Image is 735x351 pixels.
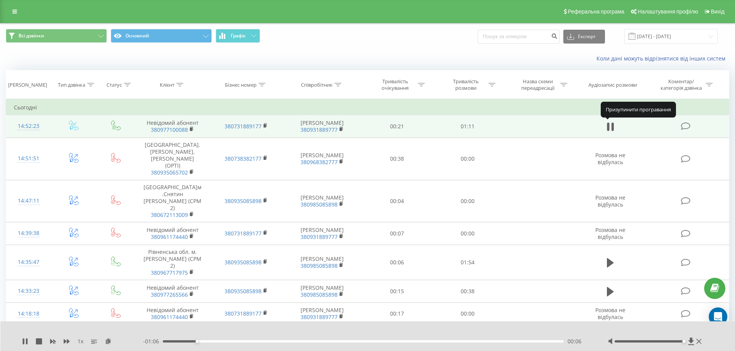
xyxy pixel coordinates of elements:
td: 00:04 [362,180,433,222]
div: 14:35:47 [14,255,44,270]
div: 14:51:51 [14,151,44,166]
div: Бізнес номер [225,82,257,88]
div: 14:33:23 [14,284,44,299]
span: - 01:06 [143,338,163,345]
div: Назва схеми переадресації [517,78,558,91]
a: 380961174440 [151,233,188,240]
a: 380985085898 [301,262,338,269]
td: 00:00 [433,138,503,180]
td: [PERSON_NAME] [283,138,362,180]
a: 380931889777 [301,233,338,240]
div: Призупинити програвання [601,102,676,117]
div: Тривалість очікування [375,78,416,91]
span: Графік [231,33,246,39]
td: 00:00 [433,180,503,222]
div: Тривалість розмови [445,78,487,91]
div: Open Intercom Messenger [709,307,727,326]
td: Невідомий абонент [136,115,209,138]
td: [PERSON_NAME] [283,180,362,222]
span: Розмова не відбулась [595,306,625,321]
a: 380931889777 [301,126,338,133]
div: 14:18:18 [14,306,44,321]
td: Сьогодні [6,100,729,115]
td: 00:38 [362,138,433,180]
button: Основний [111,29,212,43]
a: 380935085898 [225,287,262,295]
td: [PERSON_NAME] [283,245,362,280]
td: Рівненська обл. м. [PERSON_NAME] (СРМ 2) [136,245,209,280]
td: [PERSON_NAME] [283,115,362,138]
div: [PERSON_NAME] [8,82,47,88]
span: Реферальна програма [568,8,625,15]
a: 380967717975 [151,269,188,276]
a: 380731889177 [225,230,262,237]
a: 380968382777 [301,158,338,166]
a: Коли дані можуть відрізнятися вiд інших систем [596,55,729,62]
td: 00:38 [433,280,503,302]
td: 00:15 [362,280,433,302]
td: 00:07 [362,222,433,245]
td: 01:11 [433,115,503,138]
button: Всі дзвінки [6,29,107,43]
span: Вихід [711,8,725,15]
td: 00:17 [362,302,433,325]
div: Accessibility label [196,340,199,343]
div: Тип дзвінка [58,82,85,88]
button: Експорт [563,30,605,44]
a: 380977265566 [151,291,188,298]
a: 380738382177 [225,155,262,162]
div: Коментар/категорія дзвінка [659,78,704,91]
span: Налаштування профілю [638,8,698,15]
td: 00:21 [362,115,433,138]
a: 380985085898 [301,201,338,208]
a: 380935085898 [225,259,262,266]
div: Аудіозапис розмови [588,82,637,88]
td: Невідомий абонент [136,280,209,302]
span: 00:06 [568,338,581,345]
input: Пошук за номером [478,30,559,44]
a: 380731889177 [225,123,262,130]
a: 380931889777 [301,313,338,321]
td: [GEOGRAPHIC_DATA]. [PERSON_NAME], [PERSON_NAME] (OPTI) [136,138,209,180]
td: [PERSON_NAME] [283,280,362,302]
td: 00:00 [433,222,503,245]
td: Невідомий абонент [136,222,209,245]
td: [GEOGRAPHIC_DATA]м.Снятин [PERSON_NAME] (СРМ 2) [136,180,209,222]
a: 380935065702 [151,169,188,176]
span: Всі дзвінки [19,33,44,39]
div: Клієнт [160,82,174,88]
div: Статус [106,82,122,88]
td: 00:06 [362,245,433,280]
td: [PERSON_NAME] [283,222,362,245]
div: 14:52:23 [14,119,44,134]
button: Графік [216,29,260,43]
a: 380672113009 [151,211,188,218]
a: 380977100088 [151,126,188,133]
div: Accessibility label [683,340,686,343]
div: Співробітник [301,82,333,88]
span: 1 x [78,338,83,345]
td: [PERSON_NAME] [283,302,362,325]
a: 380935085898 [225,197,262,205]
a: 380985085898 [301,291,338,298]
span: Розмова не відбулась [595,226,625,240]
span: Розмова не відбулась [595,194,625,208]
span: Розмова не відбулась [595,151,625,166]
a: 380961174440 [151,313,188,321]
div: 14:39:38 [14,226,44,241]
td: 00:00 [433,302,503,325]
td: Невідомий абонент [136,302,209,325]
a: 380731889177 [225,310,262,317]
td: 01:54 [433,245,503,280]
div: 14:47:11 [14,193,44,208]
